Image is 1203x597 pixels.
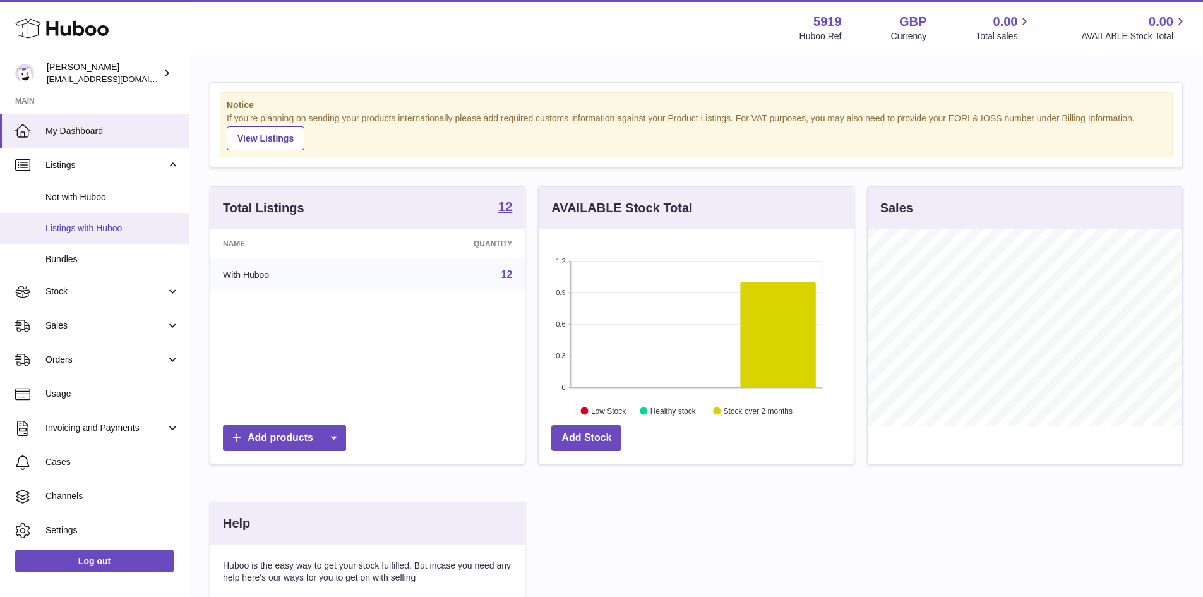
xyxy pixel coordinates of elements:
[45,388,179,400] span: Usage
[227,99,1166,111] strong: Notice
[1149,13,1173,30] span: 0.00
[45,354,166,366] span: Orders
[551,200,692,217] h3: AVAILABLE Stock Total
[556,320,566,328] text: 0.6
[899,13,926,30] strong: GBP
[45,456,179,468] span: Cases
[551,425,621,451] a: Add Stock
[556,257,566,265] text: 1.2
[976,13,1032,42] a: 0.00 Total sales
[556,289,566,296] text: 0.9
[227,112,1166,150] div: If you're planning on sending your products internationally please add required customs informati...
[45,253,179,265] span: Bundles
[223,515,250,532] h3: Help
[45,222,179,234] span: Listings with Huboo
[45,125,179,137] span: My Dashboard
[556,352,566,359] text: 0.3
[1081,30,1188,42] span: AVAILABLE Stock Total
[45,490,179,502] span: Channels
[724,406,793,415] text: Stock over 2 months
[45,422,166,434] span: Invoicing and Payments
[227,126,304,150] a: View Listings
[993,13,1018,30] span: 0.00
[498,200,512,213] strong: 12
[45,286,166,298] span: Stock
[976,30,1032,42] span: Total sales
[562,383,566,391] text: 0
[210,258,376,291] td: With Huboo
[15,550,174,572] a: Log out
[45,159,166,171] span: Listings
[223,425,346,451] a: Add products
[1081,13,1188,42] a: 0.00 AVAILABLE Stock Total
[501,269,513,280] a: 12
[799,30,842,42] div: Huboo Ref
[223,200,304,217] h3: Total Listings
[45,191,179,203] span: Not with Huboo
[650,406,697,415] text: Healthy stock
[47,74,186,84] span: [EMAIL_ADDRESS][DOMAIN_NAME]
[376,229,525,258] th: Quantity
[880,200,913,217] h3: Sales
[891,30,927,42] div: Currency
[210,229,376,258] th: Name
[47,61,160,85] div: [PERSON_NAME]
[498,200,512,215] a: 12
[15,64,34,83] img: internalAdmin-5919@internal.huboo.com
[813,13,842,30] strong: 5919
[45,524,179,536] span: Settings
[223,560,512,584] p: Huboo is the easy way to get your stock fulfilled. But incase you need any help here's our ways f...
[591,406,626,415] text: Low Stock
[45,320,166,332] span: Sales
